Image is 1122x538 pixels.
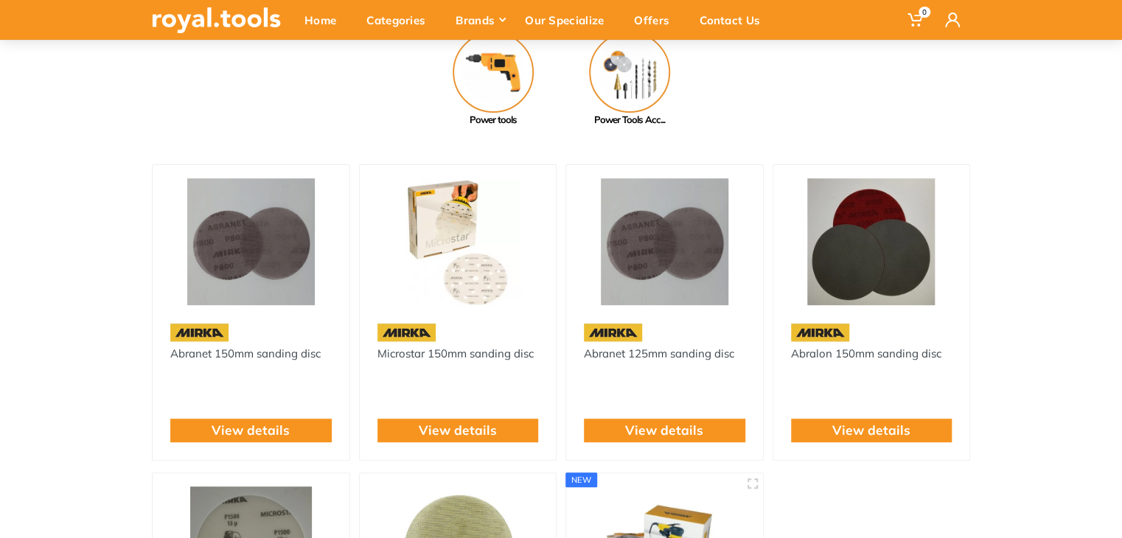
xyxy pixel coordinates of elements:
span: 0 [919,7,930,18]
img: 89.webp [584,320,642,346]
a: View details [832,421,910,440]
a: View details [212,421,290,440]
a: View details [625,421,703,440]
a: Abralon 150mm sanding disc [791,346,941,360]
img: Royal Tools - Abralon 150mm sanding disc [787,178,957,306]
img: Royal - Power Tools Accessories [589,32,670,113]
div: Offers [624,4,689,35]
img: royal.tools Logo [152,7,281,33]
div: new [565,472,597,487]
img: Royal Tools - Abranet 125mm sanding disc [579,178,750,306]
img: Royal Tools - Microstar 150mm sanding disc [373,178,543,306]
div: Brands [445,4,515,35]
a: Microstar 150mm sanding disc [377,346,534,360]
a: Power Tools Acc... [561,32,697,127]
a: View details [419,421,497,440]
img: Royal Tools - Abranet 150mm sanding disc [166,178,336,306]
img: 89.webp [791,320,849,346]
div: Our Specialize [515,4,624,35]
div: Categories [356,4,445,35]
img: 89.webp [377,320,436,346]
a: Power tools [425,32,561,127]
div: Contact Us [689,4,780,35]
div: Power Tools Acc... [561,113,697,127]
div: Home [294,4,356,35]
img: 89.webp [170,320,229,346]
a: Abranet 125mm sanding disc [584,346,734,360]
img: Royal - Power tools [453,32,534,113]
div: Power tools [425,113,561,127]
a: Abranet 150mm sanding disc [170,346,321,360]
